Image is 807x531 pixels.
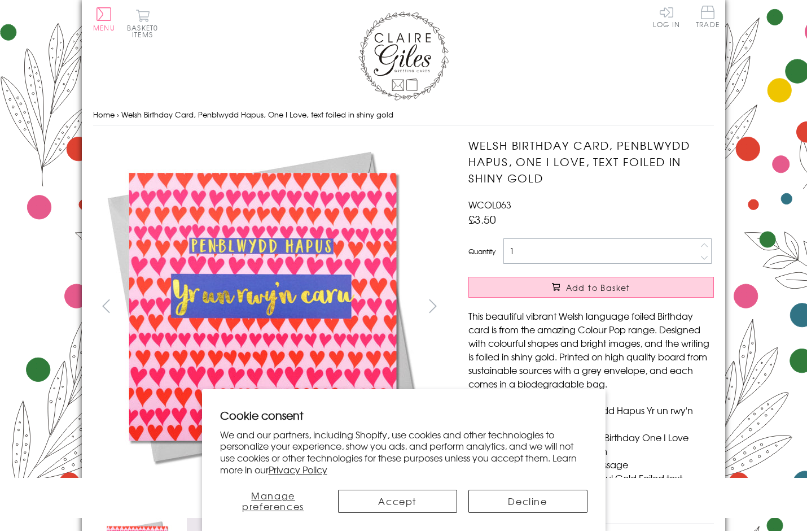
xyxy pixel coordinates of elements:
span: WCOL063 [468,198,511,211]
h1: Welsh Birthday Card, Penblwydd Hapus, One I Love, text foiled in shiny gold [468,137,714,186]
span: £3.50 [468,211,496,227]
button: Basket0 items [127,9,158,38]
img: Welsh Birthday Card, Penblwydd Hapus, One I Love, text foiled in shiny gold [93,137,432,476]
span: Add to Basket [566,282,630,293]
a: Home [93,109,115,120]
img: Welsh Birthday Card, Penblwydd Hapus, One I Love, text foiled in shiny gold [446,137,784,476]
p: This beautiful vibrant Welsh language foiled Birthday card is from the amazing Colour Pop range. ... [468,309,714,390]
span: Trade [696,6,720,28]
h2: Cookie consent [220,407,587,423]
span: Welsh Birthday Card, Penblwydd Hapus, One I Love, text foiled in shiny gold [121,109,393,120]
button: Decline [468,490,587,513]
span: 0 items [132,23,158,40]
img: Claire Giles Greetings Cards [358,11,449,101]
button: prev [93,293,119,319]
button: Accept [338,490,457,513]
a: Log In [653,6,680,28]
p: We and our partners, including Shopify, use cookies and other technologies to personalize your ex... [220,429,587,476]
a: Trade [696,6,720,30]
span: › [117,109,119,120]
nav: breadcrumbs [93,103,714,127]
a: Privacy Policy [269,463,327,476]
button: Manage preferences [220,490,327,513]
button: next [420,293,446,319]
button: Add to Basket [468,277,714,298]
label: Quantity [468,246,495,256]
span: Menu [93,23,115,33]
span: Manage preferences [242,489,304,513]
button: Menu [93,7,115,31]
